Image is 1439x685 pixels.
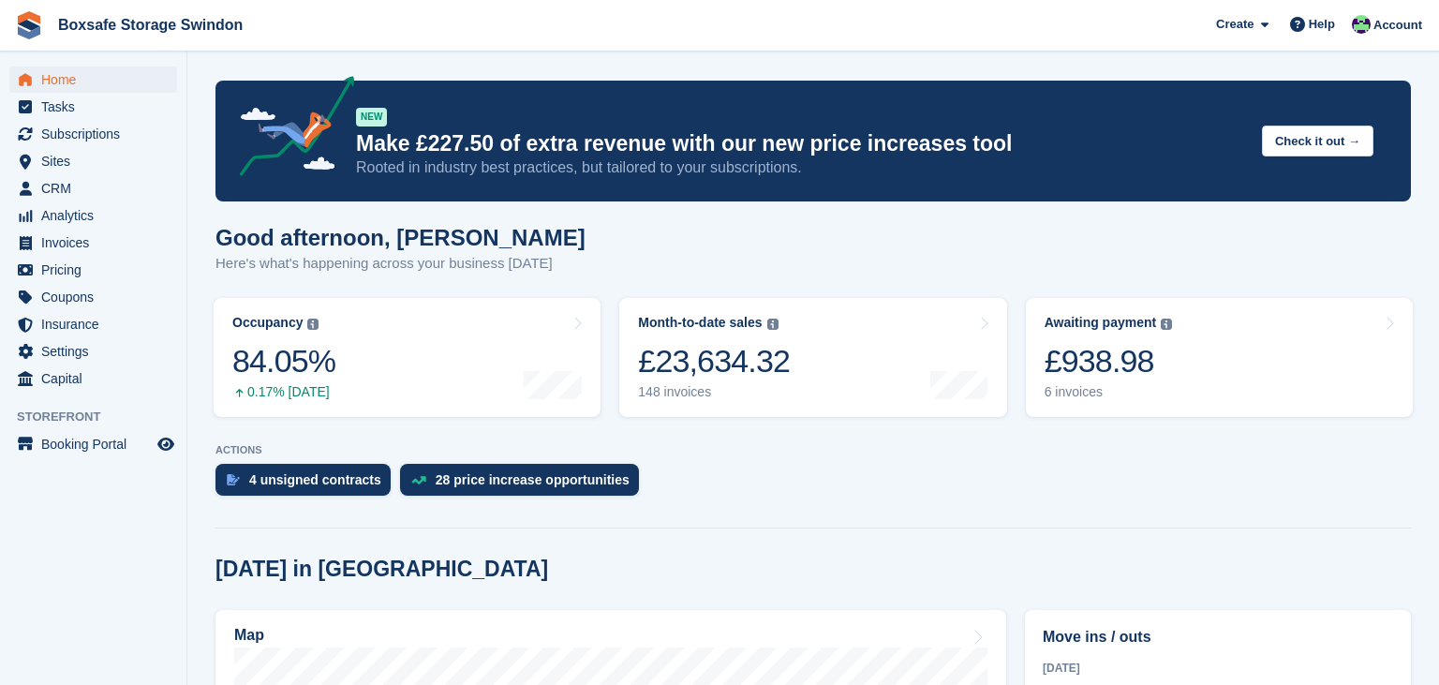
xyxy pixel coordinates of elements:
span: Storefront [17,408,186,426]
div: NEW [356,108,387,127]
div: £23,634.32 [638,342,790,380]
div: [DATE] [1043,660,1393,677]
div: 0.17% [DATE] [232,384,335,400]
p: Rooted in industry best practices, but tailored to your subscriptions. [356,157,1247,178]
img: stora-icon-8386f47178a22dfd0bd8f6a31ec36ba5ce8667c1dd55bd0f319d3a0aa187defe.svg [15,11,43,39]
div: 4 unsigned contracts [249,472,381,487]
h2: Move ins / outs [1043,626,1393,648]
span: Settings [41,338,154,365]
span: Coupons [41,284,154,310]
span: Capital [41,365,154,392]
div: Month-to-date sales [638,315,762,331]
img: contract_signature_icon-13c848040528278c33f63329250d36e43548de30e8caae1d1a13099fd9432cc5.svg [227,474,240,485]
a: menu [9,338,177,365]
div: 6 invoices [1045,384,1173,400]
a: Month-to-date sales £23,634.32 148 invoices [619,298,1006,417]
a: 28 price increase opportunities [400,464,648,505]
a: menu [9,148,177,174]
div: £938.98 [1045,342,1173,380]
p: Make £227.50 of extra revenue with our new price increases tool [356,130,1247,157]
a: menu [9,175,177,201]
span: Subscriptions [41,121,154,147]
button: Check it out → [1262,126,1373,156]
span: Insurance [41,311,154,337]
a: Preview store [155,433,177,455]
a: menu [9,94,177,120]
a: menu [9,284,177,310]
a: menu [9,230,177,256]
p: Here's what's happening across your business [DATE] [215,253,586,275]
a: Awaiting payment £938.98 6 invoices [1026,298,1413,417]
div: 84.05% [232,342,335,380]
div: 148 invoices [638,384,790,400]
span: Sites [41,148,154,174]
img: price_increase_opportunities-93ffe204e8149a01c8c9dc8f82e8f89637d9d84a8eef4429ea346261dce0b2c0.svg [411,476,426,484]
span: Pricing [41,257,154,283]
img: Kim Virabi [1352,15,1371,34]
a: Boxsafe Storage Swindon [51,9,250,40]
a: menu [9,202,177,229]
img: icon-info-grey-7440780725fd019a000dd9b08b2336e03edf1995a4989e88bcd33f0948082b44.svg [1161,319,1172,330]
a: menu [9,365,177,392]
span: Account [1373,16,1422,35]
img: price-adjustments-announcement-icon-8257ccfd72463d97f412b2fc003d46551f7dbcb40ab6d574587a9cd5c0d94... [224,76,355,183]
h1: Good afternoon, [PERSON_NAME] [215,225,586,250]
span: Analytics [41,202,154,229]
p: ACTIONS [215,444,1411,456]
span: CRM [41,175,154,201]
div: 28 price increase opportunities [436,472,630,487]
a: menu [9,67,177,93]
a: menu [9,431,177,457]
img: icon-info-grey-7440780725fd019a000dd9b08b2336e03edf1995a4989e88bcd33f0948082b44.svg [307,319,319,330]
span: Booking Portal [41,431,154,457]
div: Awaiting payment [1045,315,1157,331]
span: Invoices [41,230,154,256]
span: Home [41,67,154,93]
div: Occupancy [232,315,303,331]
span: Tasks [41,94,154,120]
span: Create [1216,15,1254,34]
h2: [DATE] in [GEOGRAPHIC_DATA] [215,557,548,582]
a: menu [9,311,177,337]
span: Help [1309,15,1335,34]
a: menu [9,121,177,147]
a: Occupancy 84.05% 0.17% [DATE] [214,298,601,417]
h2: Map [234,627,264,644]
img: icon-info-grey-7440780725fd019a000dd9b08b2336e03edf1995a4989e88bcd33f0948082b44.svg [767,319,779,330]
a: menu [9,257,177,283]
a: 4 unsigned contracts [215,464,400,505]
